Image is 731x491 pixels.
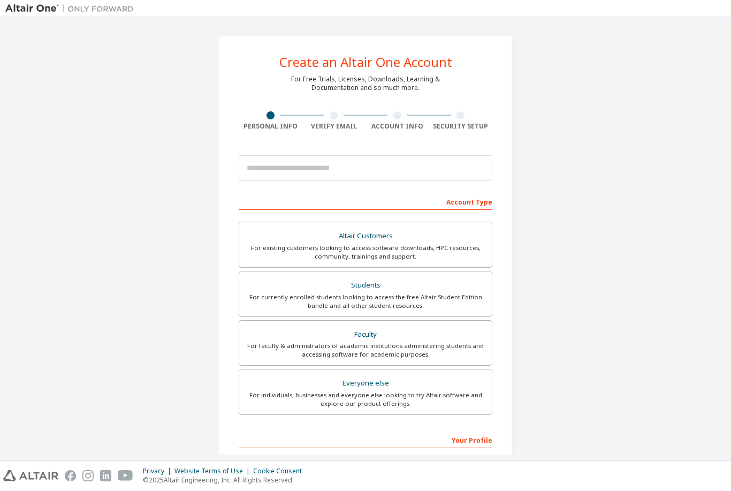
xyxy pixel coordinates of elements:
div: Personal Info [239,122,302,131]
div: Everyone else [246,376,485,391]
img: Altair One [5,3,139,14]
img: youtube.svg [118,470,133,481]
div: For Free Trials, Licenses, Downloads, Learning & Documentation and so much more. [291,75,440,92]
div: Privacy [143,467,174,475]
div: Students [246,278,485,293]
div: Website Terms of Use [174,467,253,475]
div: For individuals, businesses and everyone else looking to try Altair software and explore our prod... [246,391,485,408]
img: altair_logo.svg [3,470,58,481]
p: © 2025 Altair Engineering, Inc. All Rights Reserved. [143,475,308,485]
div: Cookie Consent [253,467,308,475]
div: Create an Altair One Account [279,56,452,69]
label: Last Name [369,454,492,462]
img: linkedin.svg [100,470,111,481]
div: Verify Email [302,122,366,131]
div: Altair Customers [246,229,485,244]
div: For currently enrolled students looking to access the free Altair Student Edition bundle and all ... [246,293,485,310]
div: For existing customers looking to access software downloads, HPC resources, community, trainings ... [246,244,485,261]
label: First Name [239,454,362,462]
div: Your Profile [239,431,492,448]
img: facebook.svg [65,470,76,481]
div: Security Setup [429,122,493,131]
div: Faculty [246,327,485,342]
div: Account Type [239,193,492,210]
img: instagram.svg [82,470,94,481]
div: Account Info [365,122,429,131]
div: For faculty & administrators of academic institutions administering students and accessing softwa... [246,342,485,359]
